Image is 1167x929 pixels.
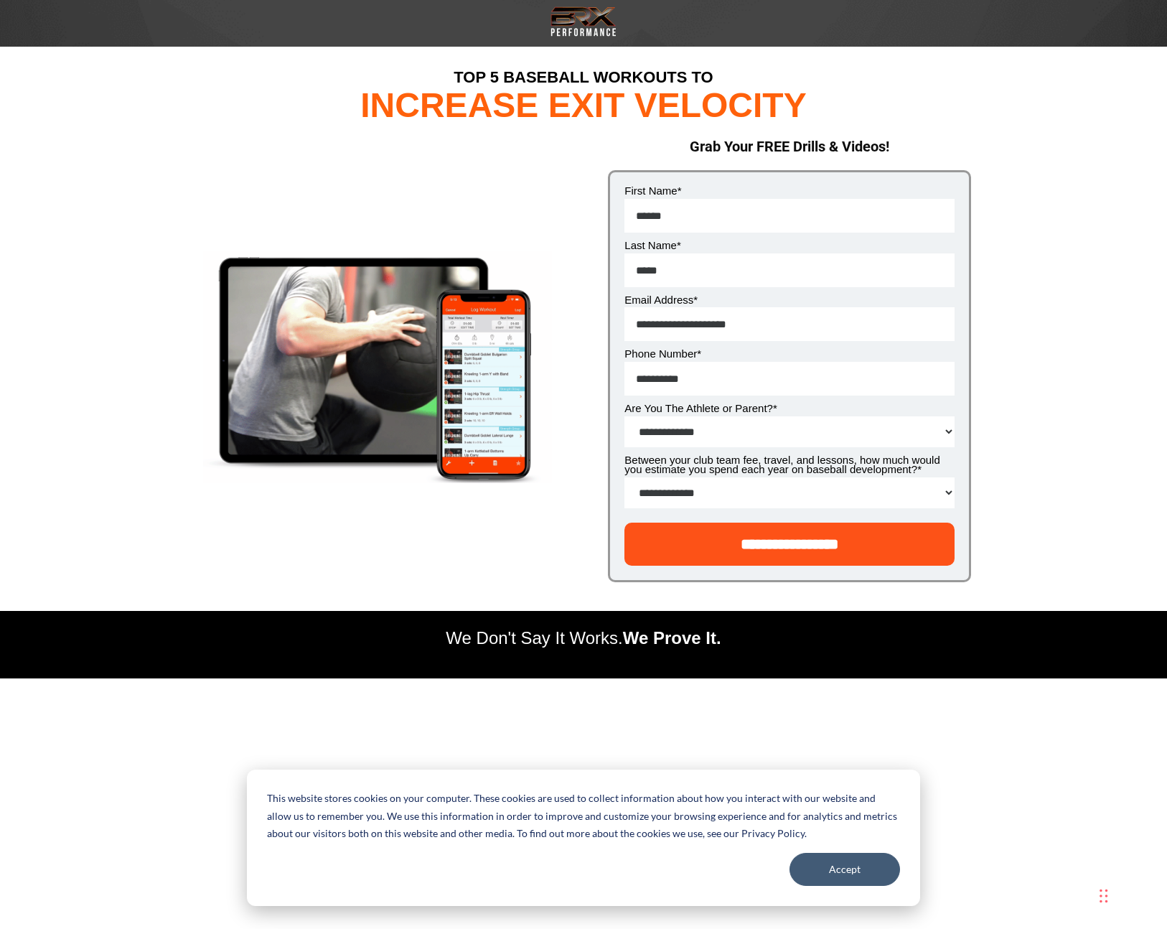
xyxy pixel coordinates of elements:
[624,294,693,306] span: Email Address
[789,853,900,886] button: Accept
[548,4,619,39] img: Transparent-Black-BRX-Logo-White-Performance
[623,628,721,648] span: We Prove It.
[955,774,1167,929] iframe: Chat Widget
[624,185,677,197] span: First Name
[624,347,697,360] span: Phone Number
[471,678,696,904] iframe: HubSpot Video
[247,770,920,906] div: Cookie banner
[624,402,773,414] span: Are You The Athlete or Parent?
[267,790,900,843] p: This website stores cookies on your computer. These cookies are used to collect information about...
[1100,874,1108,918] div: Drag
[608,137,971,156] h2: Grab Your FREE Drills & Videos!
[446,628,622,648] span: We Don't Say It Works.
[203,251,552,484] img: Top 5 Workouts - Exit
[454,68,713,86] span: TOP 5 BASEBALL WORKOUTS TO
[624,239,677,251] span: Last Name
[624,454,939,475] span: Between your club team fee, travel, and lessons, how much would you estimate you spend each year ...
[746,678,971,806] iframe: HubSpot Video
[196,678,421,806] iframe: HubSpot Video
[360,86,806,124] span: INCREASE EXIT VELOCITY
